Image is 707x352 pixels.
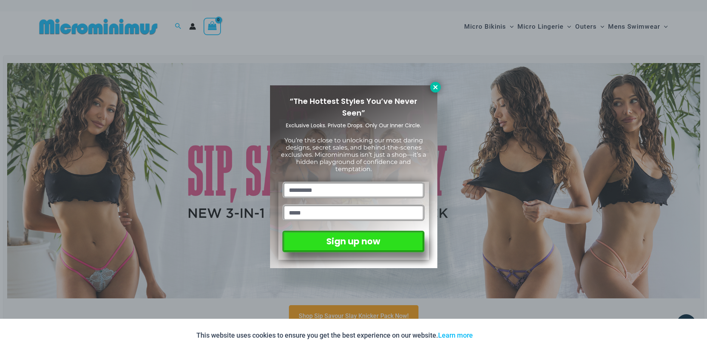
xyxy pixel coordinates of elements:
button: Accept [479,326,511,344]
p: This website uses cookies to ensure you get the best experience on our website. [196,330,473,341]
a: Learn more [438,331,473,339]
span: “The Hottest Styles You’ve Never Seen” [290,96,417,118]
button: Close [430,82,441,93]
span: You’re this close to unlocking our most daring designs, secret sales, and behind-the-scenes exclu... [281,137,426,173]
button: Sign up now [282,231,424,252]
span: Exclusive Looks. Private Drops. Only Our Inner Circle. [286,122,421,129]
